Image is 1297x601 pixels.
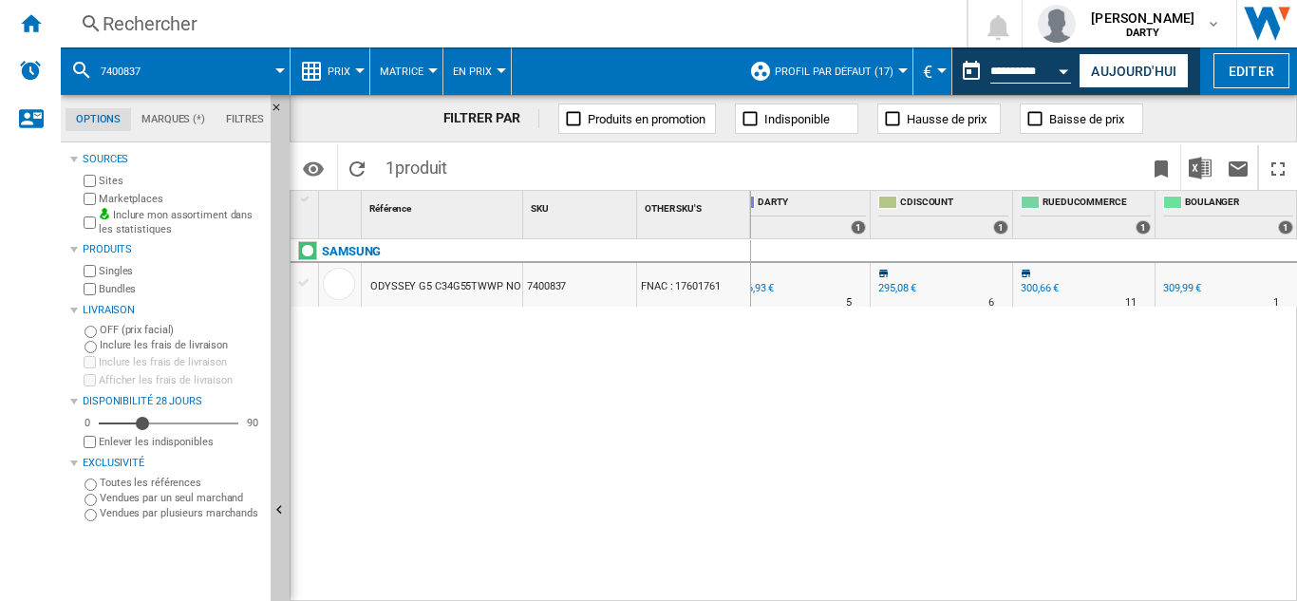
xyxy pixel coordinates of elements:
button: Produits en promotion [558,103,716,134]
button: Plein écran [1259,145,1297,190]
div: 7400837 [523,263,636,307]
label: Enlever les indisponibles [99,435,263,449]
button: Options [294,151,332,185]
button: Télécharger au format Excel [1181,145,1219,190]
div: Sort None [641,191,750,220]
img: alerts-logo.svg [19,59,42,82]
md-menu: Currency [913,47,952,95]
label: Vendues par plusieurs marchands [100,506,263,520]
span: Hausse de prix [907,112,987,126]
div: FILTRER PAR [443,109,540,128]
span: RUEDUCOMMERCE [1043,196,1151,212]
input: Vendues par plusieurs marchands [85,509,97,521]
div: 1 offers sold by CDISCOUNT [993,220,1008,235]
div: 300,66 € [1018,279,1059,298]
button: Créer un favoris [1142,145,1180,190]
div: Ce rapport est basé sur une date antérieure à celle d'aujourd'hui. [952,47,1075,95]
button: Hausse de prix [877,103,1001,134]
div: Cliquez pour filtrer sur cette marque [322,240,381,263]
button: Recharger [338,145,376,190]
b: DARTY [1126,27,1160,39]
input: Toutes les références [85,479,97,491]
input: Afficher les frais de livraison [84,436,96,448]
button: Baisse de prix [1020,103,1143,134]
button: En Prix [453,47,501,95]
span: Prix [328,66,350,78]
div: Sort None [527,191,636,220]
input: Singles [84,265,96,277]
input: Inclure les frais de livraison [84,356,96,368]
div: Sort None [323,191,361,220]
span: Produits en promotion [588,112,705,126]
span: CDISCOUNT [900,196,1008,212]
label: Toutes les références [100,476,263,490]
div: 0 [80,416,95,430]
span: OTHER SKU'S [645,203,702,214]
span: 7400837 [101,66,141,78]
input: Inclure mon assortiment dans les statistiques [84,211,96,235]
input: Bundles [84,283,96,295]
label: Singles [99,264,263,278]
button: Open calendar [1047,51,1081,85]
div: Référence Sort None [366,191,522,220]
md-slider: Disponibilité [99,414,238,433]
input: Marketplaces [84,193,96,205]
button: Prix [328,47,360,95]
span: DARTY [758,196,866,212]
span: € [923,62,932,82]
div: Délai de livraison : 6 jours [988,293,994,312]
button: Indisponible [735,103,858,134]
input: Sites [84,175,96,187]
button: Masquer [271,95,293,129]
input: Inclure les frais de livraison [85,341,97,353]
button: 7400837 [101,47,160,95]
button: Aujourd'hui [1079,53,1189,88]
div: Disponibilité 28 Jours [83,394,263,409]
div: 300,66 € [1021,282,1059,294]
div: 7400837 [70,47,280,95]
div: 309,99 € [1163,282,1201,294]
input: OFF (prix facial) [85,326,97,338]
button: Editer [1213,53,1289,88]
label: Vendues par un seul marchand [100,491,263,505]
div: 1 offers sold by BOULANGER [1278,220,1293,235]
div: Produits [83,242,263,257]
span: 1 [376,145,457,185]
label: Inclure mon assortiment dans les statistiques [99,208,263,237]
div: 1 offers sold by DARTY [851,220,866,235]
div: DARTY 1 offers sold by DARTY [732,191,870,238]
span: Référence [369,203,411,214]
div: Délai de livraison : 5 jours [846,293,852,312]
div: Livraison [83,303,263,318]
div: CDISCOUNT 1 offers sold by CDISCOUNT [874,191,1012,238]
button: € [923,47,942,95]
div: FNAC : 17601761 [637,263,750,307]
div: Rechercher [103,10,917,37]
div: Sources [83,152,263,167]
span: En Prix [453,66,492,78]
md-tab-item: Marques (*) [131,108,216,131]
button: md-calendar [952,52,990,90]
md-tab-item: Filtres [216,108,274,131]
div: Profil par défaut (17) [749,47,903,95]
span: produit [395,158,447,178]
div: 1 offers sold by RUEDUCOMMERCE [1136,220,1151,235]
button: Profil par défaut (17) [775,47,903,95]
div: Sort None [366,191,522,220]
img: mysite-bg-18x18.png [99,208,110,219]
div: 306,93 € [736,282,774,294]
div: OTHER SKU'S Sort None [641,191,750,220]
img: profile.jpg [1038,5,1076,43]
md-tab-item: Options [66,108,131,131]
label: Sites [99,174,263,188]
div: Exclusivité [83,456,263,471]
label: Bundles [99,282,263,296]
span: Profil par défaut (17) [775,66,893,78]
button: Envoyer ce rapport par email [1219,145,1257,190]
span: Matrice [380,66,423,78]
label: Marketplaces [99,192,263,206]
div: 306,93 € [733,279,774,298]
span: [PERSON_NAME] [1091,9,1194,28]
